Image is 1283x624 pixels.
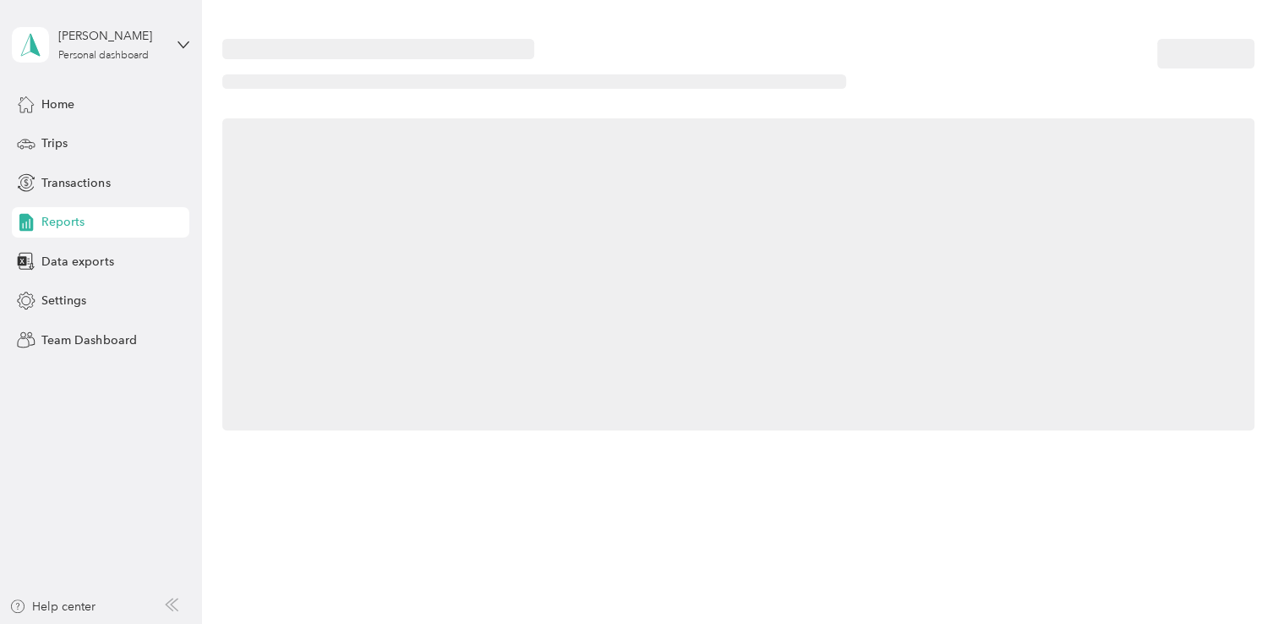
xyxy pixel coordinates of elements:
[58,27,164,45] div: [PERSON_NAME]
[41,213,85,231] span: Reports
[41,292,86,309] span: Settings
[41,331,136,349] span: Team Dashboard
[41,253,113,271] span: Data exports
[41,174,110,192] span: Transactions
[1188,529,1283,624] iframe: Everlance-gr Chat Button Frame
[58,51,149,61] div: Personal dashboard
[41,96,74,113] span: Home
[41,134,68,152] span: Trips
[9,598,96,616] button: Help center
